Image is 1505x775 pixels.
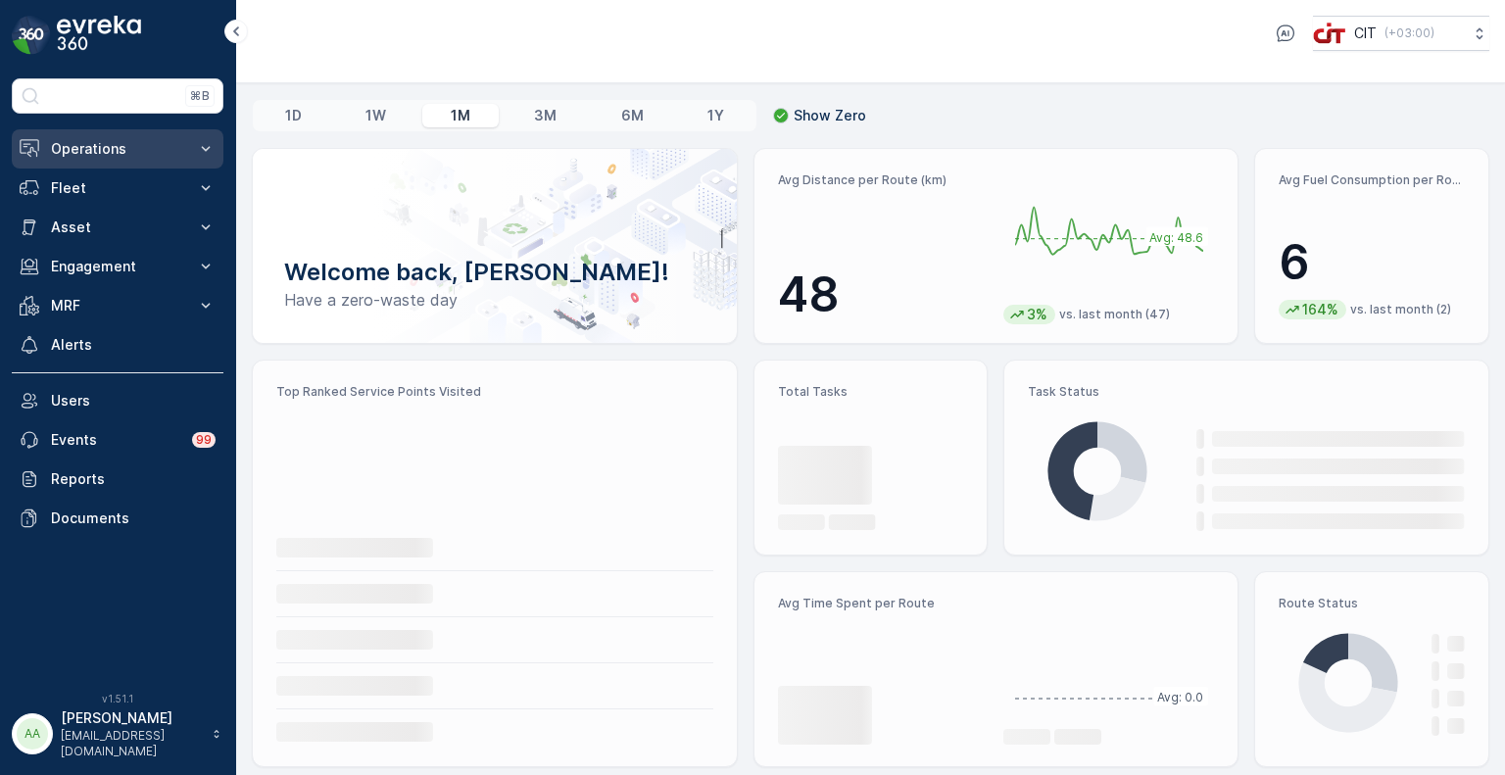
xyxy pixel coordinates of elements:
[284,288,705,312] p: Have a zero-waste day
[51,178,184,198] p: Fleet
[1025,305,1049,324] p: 3%
[12,420,223,460] a: Events99
[284,257,705,288] p: Welcome back, [PERSON_NAME]!
[51,335,216,355] p: Alerts
[12,169,223,208] button: Fleet
[51,296,184,315] p: MRF
[794,106,866,125] p: Show Zero
[51,257,184,276] p: Engagement
[1350,302,1451,317] p: vs. last month (2)
[17,718,48,750] div: AA
[12,460,223,499] a: Reports
[778,266,989,324] p: 48
[451,106,470,125] p: 1M
[61,708,202,728] p: [PERSON_NAME]
[778,384,964,400] p: Total Tasks
[12,208,223,247] button: Asset
[1028,384,1465,400] p: Task Status
[12,381,223,420] a: Users
[51,391,216,411] p: Users
[365,106,386,125] p: 1W
[12,325,223,364] a: Alerts
[285,106,302,125] p: 1D
[1313,16,1489,51] button: CIT(+03:00)
[12,499,223,538] a: Documents
[1384,25,1434,41] p: ( +03:00 )
[12,16,51,55] img: logo
[51,218,184,237] p: Asset
[51,469,216,489] p: Reports
[1059,307,1170,322] p: vs. last month (47)
[621,106,644,125] p: 6M
[1313,23,1346,44] img: cit-logo_pOk6rL0.png
[196,432,212,448] p: 99
[61,728,202,759] p: [EMAIL_ADDRESS][DOMAIN_NAME]
[534,106,557,125] p: 3M
[778,596,989,611] p: Avg Time Spent per Route
[190,88,210,104] p: ⌘B
[57,16,141,55] img: logo_dark-DEwI_e13.png
[12,286,223,325] button: MRF
[1300,300,1340,319] p: 164%
[1279,233,1465,292] p: 6
[707,106,724,125] p: 1Y
[12,247,223,286] button: Engagement
[51,139,184,159] p: Operations
[1279,172,1465,188] p: Avg Fuel Consumption per Route (lt)
[12,129,223,169] button: Operations
[276,384,713,400] p: Top Ranked Service Points Visited
[1354,24,1377,43] p: CIT
[12,693,223,704] span: v 1.51.1
[51,430,180,450] p: Events
[1279,596,1465,611] p: Route Status
[51,509,216,528] p: Documents
[12,708,223,759] button: AA[PERSON_NAME][EMAIL_ADDRESS][DOMAIN_NAME]
[778,172,989,188] p: Avg Distance per Route (km)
